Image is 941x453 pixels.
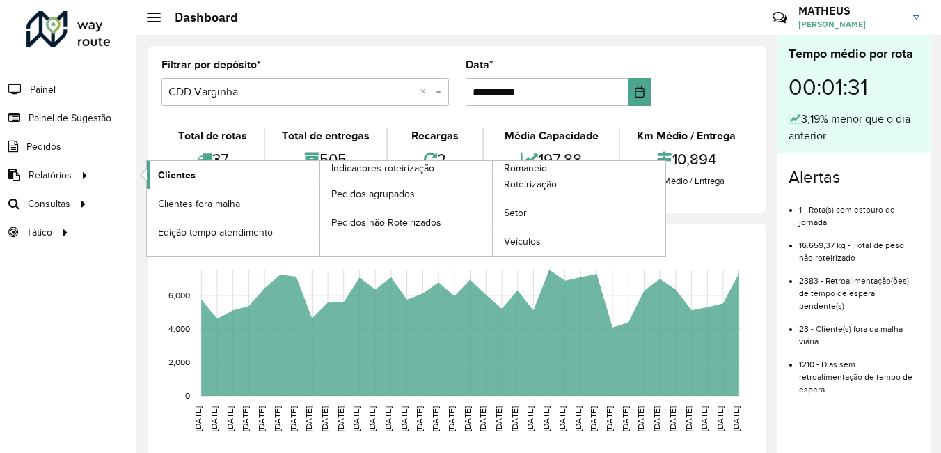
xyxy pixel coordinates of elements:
a: Clientes fora malha [147,190,319,217]
text: [DATE] [636,406,645,431]
text: [DATE] [478,406,487,431]
span: Pedidos [26,139,61,154]
a: Contato Rápido [765,3,795,33]
span: Roteirização [504,177,557,192]
text: [DATE] [668,406,677,431]
text: [DATE] [415,406,424,431]
div: Tempo médio por rota [789,45,919,63]
div: Km Médio / Entrega [624,174,749,188]
div: 00:01:31 [789,63,919,111]
text: [DATE] [447,406,456,431]
li: 1 - Rota(s) com estouro de jornada [799,193,919,229]
span: Veículos [504,234,541,249]
text: [DATE] [652,406,661,431]
text: [DATE] [699,406,709,431]
text: [DATE] [589,406,598,431]
span: Relatórios [29,168,72,183]
text: [DATE] [715,406,725,431]
text: [DATE] [226,406,235,431]
span: Romaneio [504,161,547,176]
div: Recargas [391,128,480,144]
div: 505 [269,144,383,174]
li: 23 - Cliente(s) fora da malha viária [799,312,919,348]
span: [PERSON_NAME] [798,18,903,31]
h4: Alertas [789,167,919,187]
a: Veículos [493,228,665,256]
h2: Dashboard [161,10,238,25]
span: Indicadores roteirização [331,161,434,176]
text: [DATE] [351,406,361,431]
text: [DATE] [621,406,630,431]
text: [DATE] [558,406,567,431]
a: Pedidos agrupados [320,180,493,208]
text: 4,000 [168,324,190,333]
text: [DATE] [400,406,409,431]
text: 2,000 [168,358,190,367]
span: Tático [26,225,52,240]
div: 197,88 [487,144,615,174]
a: Romaneio [320,161,666,256]
span: Pedidos não Roteirizados [331,215,441,230]
span: Pedidos agrupados [331,187,415,201]
text: [DATE] [463,406,472,431]
div: 2 [391,144,480,174]
a: Clientes [147,161,319,189]
label: Data [466,56,493,73]
span: Clientes fora malha [158,197,240,211]
a: Indicadores roteirização [147,161,493,256]
li: 1210 - Dias sem retroalimentação de tempo de espera [799,348,919,396]
text: [DATE] [541,406,551,431]
h3: MATHEUS [798,4,903,17]
div: Total de entregas [269,128,383,144]
text: [DATE] [289,406,298,431]
span: Edição tempo atendimento [158,225,273,240]
span: Setor [504,206,527,220]
div: Média Capacidade [487,128,615,144]
span: Painel [30,82,56,97]
text: [DATE] [732,406,741,431]
span: Clientes [158,168,196,183]
text: [DATE] [273,406,282,431]
span: Consultas [28,197,70,211]
div: 3,19% menor que o dia anterior [789,111,919,144]
text: [DATE] [605,406,614,431]
text: [DATE] [574,406,583,431]
text: [DATE] [241,406,250,431]
li: 16.659,37 kg - Total de peso não roteirizado [799,229,919,264]
text: [DATE] [684,406,693,431]
a: Roteirização [493,171,665,199]
text: 6,000 [168,291,190,300]
div: 37 [165,144,260,174]
text: [DATE] [494,406,503,431]
div: Km Médio / Entrega [624,128,749,144]
div: 10,894 [624,144,749,174]
div: Total de rotas [165,128,260,144]
text: [DATE] [431,406,440,431]
a: Edição tempo atendimento [147,218,319,246]
text: [DATE] [320,406,329,431]
text: [DATE] [383,406,393,431]
li: 2383 - Retroalimentação(ões) de tempo de espera pendente(s) [799,264,919,312]
a: Pedidos não Roteirizados [320,208,493,236]
text: [DATE] [257,406,266,431]
text: [DATE] [367,406,377,431]
span: Painel de Sugestão [29,111,111,125]
text: [DATE] [193,406,203,431]
label: Filtrar por depósito [161,56,261,73]
text: 0 [185,391,190,400]
a: Setor [493,199,665,227]
text: [DATE] [525,406,535,431]
text: [DATE] [209,406,219,431]
button: Choose Date [628,78,651,106]
text: [DATE] [336,406,345,431]
span: Clear all [420,84,432,100]
text: [DATE] [510,406,519,431]
text: [DATE] [304,406,313,431]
